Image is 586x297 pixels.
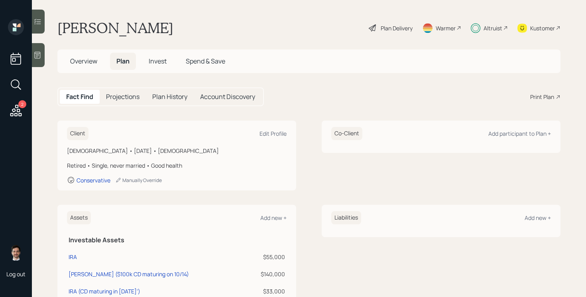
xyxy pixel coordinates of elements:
h1: [PERSON_NAME] [57,19,173,37]
h5: Fact Find [66,93,93,101]
div: $140,000 [247,270,285,278]
div: [PERSON_NAME] ($100k CD maturing on 10/14) [69,270,189,278]
div: Log out [6,270,26,278]
h6: Client [67,127,88,140]
div: Altruist [484,24,502,32]
span: Overview [70,57,97,65]
div: Add new + [525,214,551,222]
h5: Projections [106,93,140,101]
h6: Assets [67,211,91,224]
div: IRA (CD maturing in [DATE]') [69,287,140,295]
div: $55,000 [247,253,285,261]
h6: Liabilities [331,211,361,224]
div: Retired • Single, never married • Good health [67,161,287,170]
div: Add participant to Plan + [488,130,551,137]
div: IRA [69,253,77,261]
h5: Plan History [152,93,187,101]
div: [DEMOGRAPHIC_DATA] • [DATE] • [DEMOGRAPHIC_DATA] [67,147,287,155]
span: Invest [149,57,167,65]
div: Add new + [260,214,287,222]
span: Plan [116,57,130,65]
span: Spend & Save [186,57,225,65]
div: Edit Profile [260,130,287,137]
div: 2 [18,100,26,108]
h5: Investable Assets [69,236,285,244]
h5: Account Discovery [200,93,255,101]
div: Kustomer [530,24,555,32]
img: jonah-coleman-headshot.png [8,245,24,261]
div: Conservative [77,176,110,184]
div: Manually Override [115,177,162,184]
div: $33,000 [247,287,285,295]
div: Print Plan [530,93,554,101]
div: Warmer [436,24,456,32]
h6: Co-Client [331,127,362,140]
div: Plan Delivery [381,24,413,32]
